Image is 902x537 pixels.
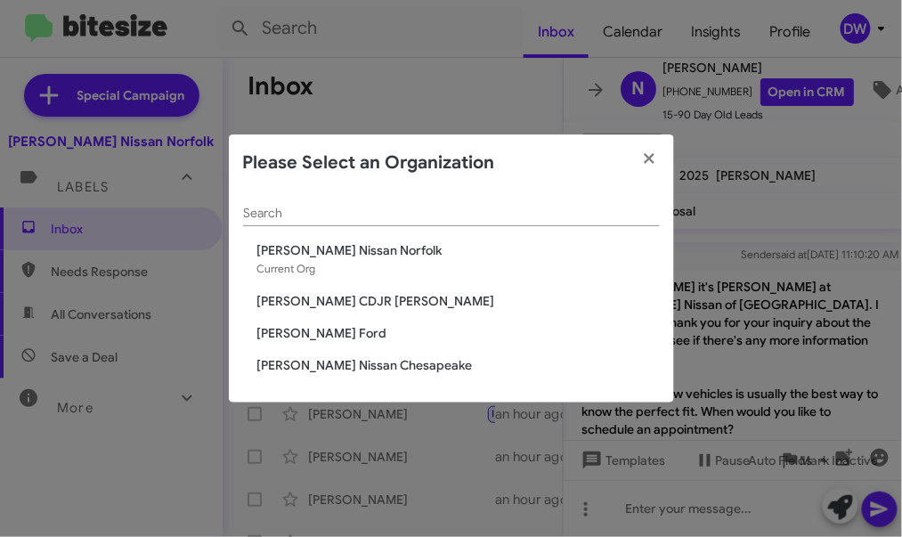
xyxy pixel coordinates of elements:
span: [PERSON_NAME] Nissan Chesapeake [257,356,660,374]
span: [PERSON_NAME] Ford [257,324,660,342]
span: [PERSON_NAME] Nissan Norfolk [257,241,660,259]
h2: Please Select an Organization [243,149,495,177]
span: [PERSON_NAME] CDJR [PERSON_NAME] [257,292,660,310]
span: Current Org [257,262,316,275]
